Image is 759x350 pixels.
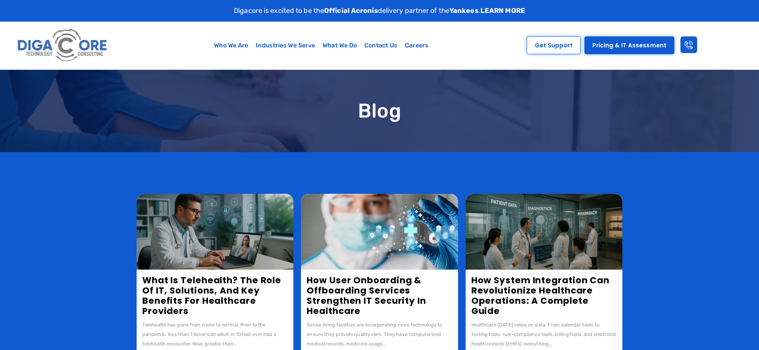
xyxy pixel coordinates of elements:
span: Get Support [535,42,573,48]
a: How User Onboarding & Offboarding Services Strengthen IT Security in Healthcare [307,274,426,317]
div: Senior living facilities are incorporating more technology to ensure they provide quality care. T... [307,320,452,348]
a: Industries We Serve [252,37,319,54]
div: Healthcare [DATE] relies on data. From calendar tools to testing tools, rule-compliance tools, bi... [471,320,617,348]
a: How System Integration Can Revolutionize Healthcare Operations: A Complete Guide [471,274,609,317]
nav: Menu [149,37,494,54]
a: Get Support [527,36,581,54]
a: Pricing & IT Assessment [584,36,674,54]
h1: Blog [137,100,622,122]
a: Careers [401,37,432,54]
strong: Official Acronis [324,6,378,15]
p: Digacore is excited to be the delivery partner of the . [234,6,525,16]
div: Telehealth has gone from niche to normal. Prior to the pandemic, less than 1 American adult in 10... [142,320,288,348]
span: Pricing & IT Assessment [592,42,666,48]
a: LEARN MORE [480,6,525,15]
img: User Onboarding and Offboarding in Healthcare IT Security [301,194,458,270]
img: Digacore logo 1 [15,25,110,66]
strong: Yankees [449,6,479,15]
a: What is Telehealth? The Role of IT, Solutions, and Key Benefits for Healthcare Providers [142,274,281,317]
img: What is Telehealth [137,194,293,270]
a: What We Do [319,37,361,54]
img: How System Integration Can Revolutionize Healthcare Operations [466,194,622,270]
a: Contact Us [361,37,401,54]
a: Who We Are [210,37,252,54]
